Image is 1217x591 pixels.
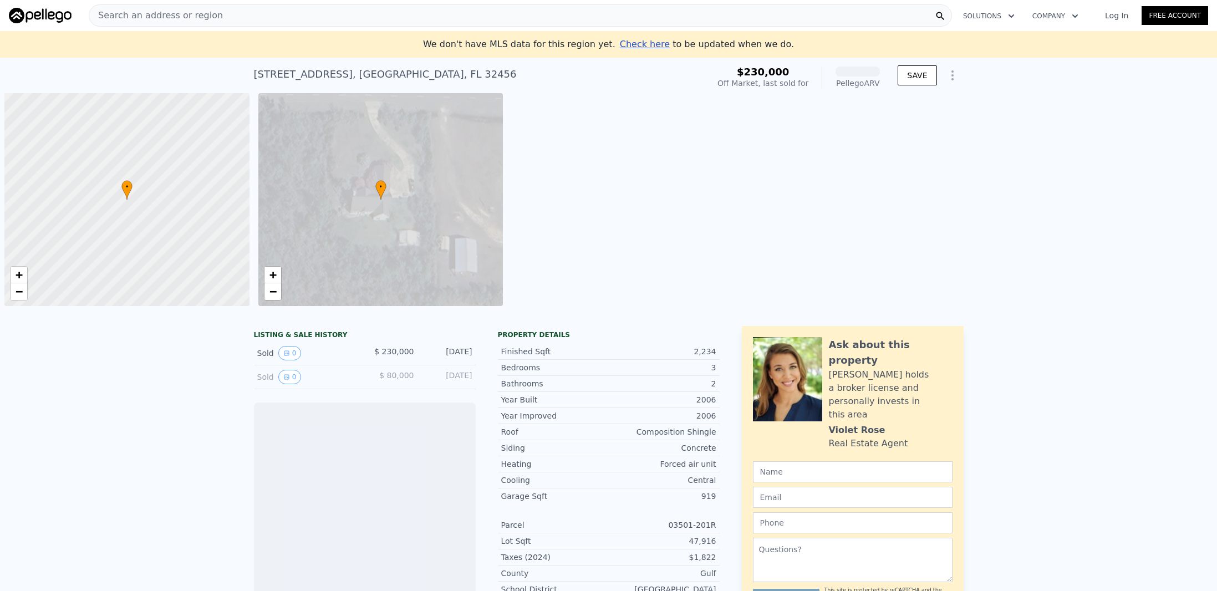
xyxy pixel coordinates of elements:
[257,370,356,384] div: Sold
[423,346,472,360] div: [DATE]
[609,568,716,579] div: Gulf
[954,6,1023,26] button: Solutions
[501,458,609,470] div: Heating
[375,180,386,200] div: •
[501,552,609,563] div: Taxes (2024)
[620,38,794,51] div: to be updated when we do.
[609,362,716,373] div: 3
[609,536,716,547] div: 47,916
[717,78,808,89] div: Off Market, last sold for
[941,64,964,86] button: Show Options
[737,66,790,78] span: $230,000
[1023,6,1087,26] button: Company
[121,182,133,192] span: •
[501,378,609,389] div: Bathrooms
[501,346,609,357] div: Finished Sqft
[609,552,716,563] div: $1,822
[501,536,609,547] div: Lot Sqft
[498,330,720,339] div: Property details
[501,410,609,421] div: Year Improved
[501,426,609,437] div: Roof
[753,487,953,508] input: Email
[11,267,27,283] a: Zoom in
[375,182,386,192] span: •
[501,519,609,531] div: Parcel
[829,437,908,450] div: Real Estate Agent
[264,267,281,283] a: Zoom in
[829,424,885,437] div: Violet Rose
[609,475,716,486] div: Central
[836,78,880,89] div: Pellego ARV
[254,67,517,82] div: [STREET_ADDRESS] , [GEOGRAPHIC_DATA] , FL 32456
[829,368,953,421] div: [PERSON_NAME] holds a broker license and personally invests in this area
[753,512,953,533] input: Phone
[501,491,609,502] div: Garage Sqft
[257,346,356,360] div: Sold
[609,426,716,437] div: Composition Shingle
[278,346,302,360] button: View historical data
[609,346,716,357] div: 2,234
[254,330,476,342] div: LISTING & SALE HISTORY
[609,394,716,405] div: 2006
[121,180,133,200] div: •
[609,458,716,470] div: Forced air unit
[609,519,716,531] div: 03501-201R
[501,362,609,373] div: Bedrooms
[501,394,609,405] div: Year Built
[1092,10,1142,21] a: Log In
[609,442,716,454] div: Concrete
[609,491,716,502] div: 919
[423,370,472,384] div: [DATE]
[16,284,23,298] span: −
[16,268,23,282] span: +
[278,370,302,384] button: View historical data
[264,283,281,300] a: Zoom out
[89,9,223,22] span: Search an address or region
[9,8,72,23] img: Pellego
[423,38,794,51] div: We don't have MLS data for this region yet.
[829,337,953,368] div: Ask about this property
[501,475,609,486] div: Cooling
[1142,6,1208,25] a: Free Account
[269,284,276,298] span: −
[501,442,609,454] div: Siding
[374,347,414,356] span: $ 230,000
[11,283,27,300] a: Zoom out
[620,39,670,49] span: Check here
[379,371,414,380] span: $ 80,000
[501,568,609,579] div: County
[753,461,953,482] input: Name
[609,378,716,389] div: 2
[609,410,716,421] div: 2006
[269,268,276,282] span: +
[898,65,936,85] button: SAVE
